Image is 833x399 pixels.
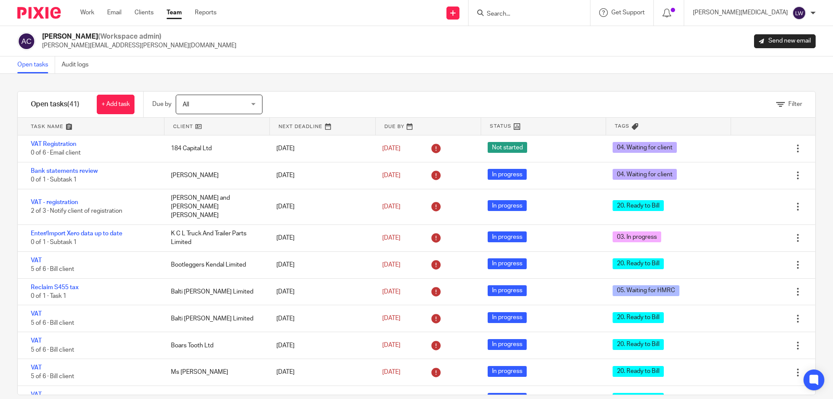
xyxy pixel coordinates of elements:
a: Open tasks [17,56,55,73]
a: Email [107,8,121,17]
span: [DATE] [382,289,400,295]
span: 05. Waiting for HMRC [613,285,679,296]
a: Reports [195,8,216,17]
div: Ms [PERSON_NAME] [162,363,268,381]
span: 03. In progress [613,231,661,242]
p: Due by [152,100,171,109]
span: Not started [488,142,527,153]
div: [DATE] [268,256,373,274]
a: VAT - registration [31,199,78,205]
span: 0 of 1 · Task 1 [31,293,66,299]
span: In progress [488,200,527,211]
a: Audit logs [62,56,95,73]
div: [DATE] [268,167,373,184]
p: [PERSON_NAME][MEDICAL_DATA] [693,8,788,17]
h1: Open tasks [31,100,79,109]
span: [DATE] [382,145,400,152]
span: 20. Ready to Bill [613,366,664,377]
div: Balti [PERSON_NAME] Limited [162,283,268,300]
div: [DATE] [268,363,373,381]
span: 20. Ready to Bill [613,200,664,211]
span: 20. Ready to Bill [613,312,664,323]
span: In progress [488,258,527,269]
span: [DATE] [382,235,400,241]
span: 5 of 6 · Bill client [31,266,74,272]
span: 20. Ready to Bill [613,258,664,269]
div: Balti [PERSON_NAME] Limited [162,310,268,327]
span: 04. Waiting for client [613,142,677,153]
div: [DATE] [268,198,373,215]
span: Filter [788,101,802,107]
div: [PERSON_NAME] [162,167,268,184]
span: [DATE] [382,316,400,322]
span: All [183,102,189,108]
a: VAT [31,365,42,371]
a: Work [80,8,94,17]
a: Clients [134,8,154,17]
span: [DATE] [382,262,400,268]
span: [DATE] [382,204,400,210]
span: 0 of 1 · Subtask 1 [31,177,77,183]
span: In progress [488,339,527,350]
a: VAT [31,338,42,344]
img: svg%3E [792,6,806,20]
img: svg%3E [17,32,36,50]
a: Reclaim S455 tax [31,284,79,290]
h2: [PERSON_NAME] [42,32,236,41]
span: [DATE] [382,369,400,375]
span: 5 of 6 · Bill client [31,347,74,353]
a: Enter/Import Xero data up to date [31,231,122,237]
span: (Workspace admin) [98,33,161,40]
span: [DATE] [382,343,400,349]
div: [DATE] [268,337,373,354]
span: In progress [488,366,527,377]
span: Tags [615,122,630,130]
span: In progress [488,169,527,180]
a: VAT [31,392,42,398]
span: 0 of 6 · Email client [31,150,81,156]
a: VAT [31,311,42,317]
div: Boars Tooth Ltd [162,337,268,354]
input: Search [486,10,564,18]
a: + Add task [97,95,134,114]
a: Send new email [754,34,816,48]
span: 5 of 6 · Bill client [31,320,74,326]
span: 5 of 6 · Bill client [31,374,74,380]
a: VAT Registration [31,141,76,147]
div: [DATE] [268,310,373,327]
div: [DATE] [268,140,373,157]
span: (41) [67,101,79,108]
span: 2 of 3 · Notify client of registration [31,208,122,214]
span: Get Support [611,10,645,16]
span: 20. Ready to Bill [613,339,664,350]
span: In progress [488,231,527,242]
div: [DATE] [268,283,373,300]
a: Team [167,8,182,17]
span: 0 of 1 · Subtask 1 [31,239,77,245]
span: In progress [488,312,527,323]
div: [PERSON_NAME] and [PERSON_NAME] [PERSON_NAME] [162,189,268,224]
span: [DATE] [382,172,400,178]
div: [DATE] [268,229,373,247]
img: Pixie [17,7,61,19]
span: Status [490,122,512,130]
div: 184 Capital Ltd [162,140,268,157]
span: In progress [488,285,527,296]
p: [PERSON_NAME][EMAIL_ADDRESS][PERSON_NAME][DOMAIN_NAME] [42,41,236,50]
div: K C L Truck And Trailer Parts Limited [162,225,268,251]
div: Bootleggers Kendal Limited [162,256,268,274]
a: Bank statements review [31,168,98,174]
span: 04. Waiting for client [613,169,677,180]
a: VAT [31,257,42,264]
